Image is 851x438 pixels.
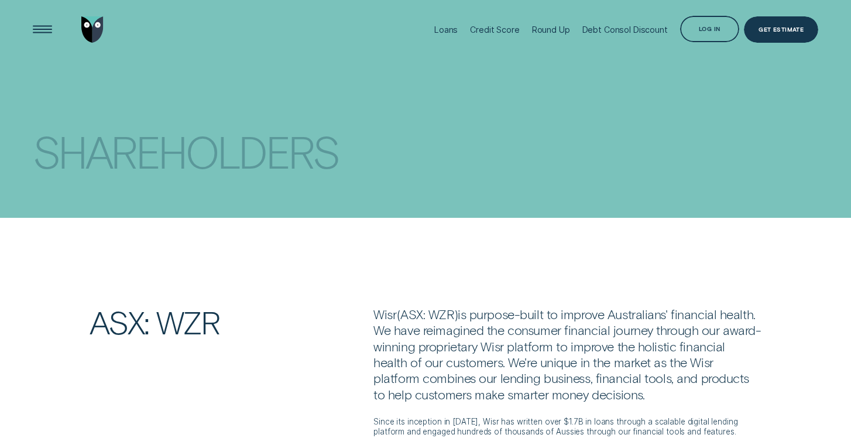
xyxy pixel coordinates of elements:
div: Credit Score [470,25,519,35]
div: Shareholders [33,131,339,172]
h1: Shareholders [33,117,410,158]
p: Wisr ASX: WZR is purpose-built to improve Australians' financial health. We have reimagined the c... [373,306,761,402]
button: Open Menu [29,16,56,43]
div: Loans [434,25,458,35]
img: Wisr [81,16,104,43]
div: Round Up [532,25,570,35]
div: Debt Consol Discount [582,25,668,35]
span: ( [397,306,401,321]
span: ) [454,306,458,321]
button: Log in [680,16,739,42]
p: Since its inception in [DATE], Wisr has written over $1.7B in loans through a scalable digital le... [373,417,761,437]
h2: ASX: WZR [84,306,369,338]
a: Get Estimate [744,16,818,43]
